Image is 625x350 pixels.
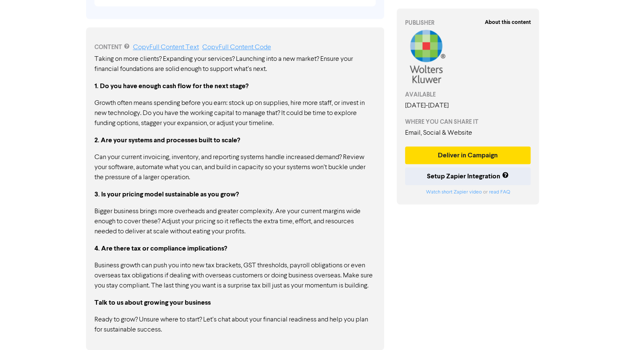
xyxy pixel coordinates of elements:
[489,190,510,195] a: read FAQ
[484,19,531,26] strong: About this content
[426,190,481,195] a: Watch short Zapier video
[405,128,531,138] div: Email, Social & Website
[405,146,531,164] button: Deliver in Campaign
[133,44,199,51] a: Copy Full Content Text
[94,54,376,74] p: Taking on more clients? Expanding your services? Launching into a new market? Ensure your financi...
[94,298,211,307] strong: Talk to us about growing your business
[94,42,376,52] div: CONTENT
[94,152,376,183] p: Can your current invoicing, inventory, and reporting systems handle increased demand? Review your...
[405,118,531,126] div: WHERE YOU CAN SHARE IT
[94,190,239,199] strong: 3. Is your pricing model sustainable as you grow?
[94,136,240,144] strong: 2. Are your systems and processes built to scale?
[405,101,531,111] div: [DATE] - [DATE]
[94,315,376,335] p: Ready to grow? Unsure where to start? Let’s chat about your financial readiness and help you plan...
[405,90,531,99] div: AVAILABLE
[202,44,271,51] a: Copy Full Content Code
[94,244,227,253] strong: 4. Are there tax or compliance implications?
[94,206,376,237] p: Bigger business brings more overheads and greater complexity. Are your current margins wide enoug...
[94,98,376,128] p: Growth often means spending before you earn: stock up on supplies, hire more staff, or invest in ...
[405,188,531,196] div: or
[405,167,531,185] button: Setup Zapier Integration
[583,310,625,350] iframe: Chat Widget
[94,82,248,90] strong: 1. Do you have enough cash flow for the next stage?
[94,261,376,291] p: Business growth can push you into new tax brackets, GST thresholds, payroll obligations or even o...
[405,18,531,27] div: PUBLISHER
